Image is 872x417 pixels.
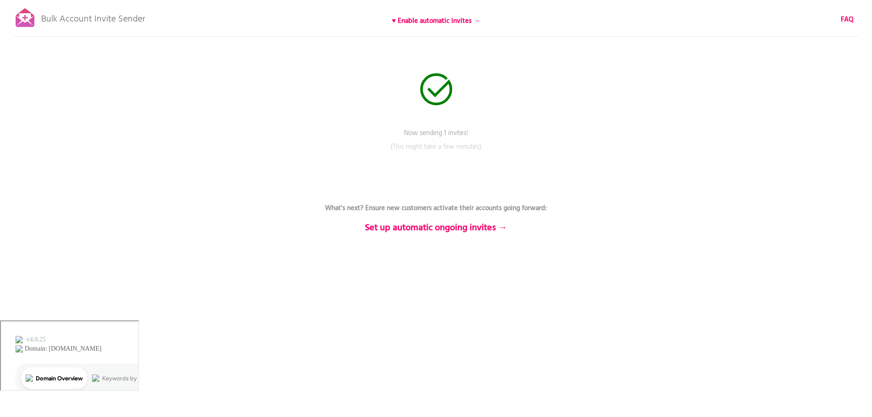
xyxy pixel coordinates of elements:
[392,16,480,27] b: ♥ Enable automatic invites →
[15,15,22,22] img: logo_orange.svg
[24,24,101,31] div: Domain: [DOMAIN_NAME]
[91,53,98,60] img: tab_keywords_by_traffic_grey.svg
[101,54,154,60] div: Keywords by Traffic
[35,54,82,60] div: Domain Overview
[325,203,547,214] b: What's next? Ensure new customers activate their accounts going forward:
[299,142,574,165] p: (This might take a few minutes)
[25,53,32,60] img: tab_domain_overview_orange.svg
[26,15,45,22] div: v 4.0.25
[15,24,22,31] img: website_grey.svg
[841,15,854,25] a: FAQ
[299,128,574,151] p: Now sending 1 invites!
[841,14,854,25] b: FAQ
[365,221,507,235] b: Set up automatic ongoing invites →
[41,5,145,28] p: Bulk Account Invite Sender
